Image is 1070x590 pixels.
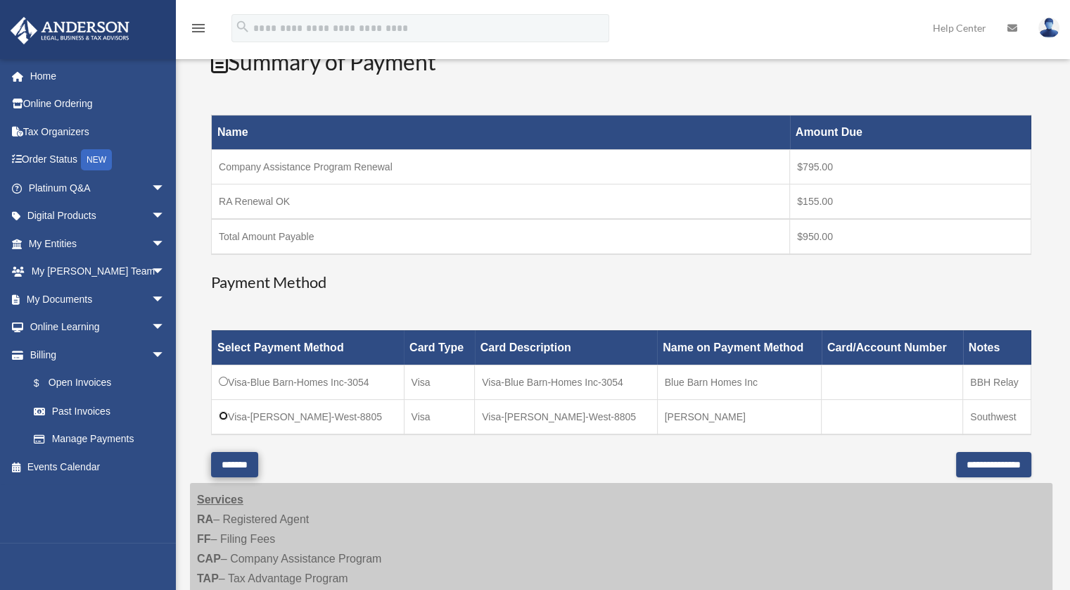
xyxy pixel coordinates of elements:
span: arrow_drop_down [151,174,179,203]
a: $Open Invoices [20,369,172,398]
td: $155.00 [790,184,1031,220]
td: Southwest [963,399,1031,434]
td: Visa-[PERSON_NAME]-West-8805 [212,399,405,434]
td: Visa-[PERSON_NAME]-West-8805 [475,399,657,434]
strong: FF [197,533,211,545]
span: arrow_drop_down [151,341,179,370]
strong: CAP [197,553,221,565]
th: Card Type [404,330,475,365]
td: Visa-Blue Barn-Homes Inc-3054 [212,365,405,399]
span: arrow_drop_down [151,202,179,231]
strong: RA [197,513,213,525]
div: NEW [81,149,112,170]
strong: TAP [197,572,219,584]
td: RA Renewal OK [212,184,790,220]
a: My Documentsarrow_drop_down [10,285,186,313]
a: Events Calendar [10,453,186,481]
h3: Payment Method [211,272,1031,294]
a: My [PERSON_NAME] Teamarrow_drop_down [10,258,186,286]
img: Anderson Advisors Platinum Portal [6,17,134,44]
a: Digital Productsarrow_drop_down [10,202,186,230]
th: Amount Due [790,115,1031,150]
th: Card Description [475,330,657,365]
td: BBH Relay [963,365,1031,399]
span: arrow_drop_down [151,230,179,258]
a: Manage Payments [20,425,179,453]
a: Online Ordering [10,90,186,118]
td: Visa [404,365,475,399]
span: $ [42,375,49,392]
td: Visa [404,399,475,434]
h2: Summary of Payment [211,46,1031,78]
i: menu [190,20,207,37]
a: Home [10,62,186,90]
a: Billingarrow_drop_down [10,341,179,369]
a: Order StatusNEW [10,146,186,175]
a: Platinum Q&Aarrow_drop_down [10,174,186,202]
span: arrow_drop_down [151,285,179,314]
td: Total Amount Payable [212,219,790,254]
th: Select Payment Method [212,330,405,365]
td: [PERSON_NAME] [657,399,822,434]
td: Visa-Blue Barn-Homes Inc-3054 [475,365,657,399]
strong: Services [197,494,243,506]
a: Online Learningarrow_drop_down [10,313,186,341]
img: User Pic [1038,18,1059,38]
td: $795.00 [790,150,1031,184]
a: menu [190,25,207,37]
td: Blue Barn Homes Inc [657,365,822,399]
th: Notes [963,330,1031,365]
a: Past Invoices [20,397,179,425]
th: Card/Account Number [822,330,963,365]
span: arrow_drop_down [151,313,179,342]
th: Name on Payment Method [657,330,822,365]
i: search [235,19,250,34]
span: arrow_drop_down [151,258,179,287]
th: Name [212,115,790,150]
td: $950.00 [790,219,1031,254]
td: Company Assistance Program Renewal [212,150,790,184]
a: My Entitiesarrow_drop_down [10,230,186,258]
a: Tax Organizers [10,118,186,146]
